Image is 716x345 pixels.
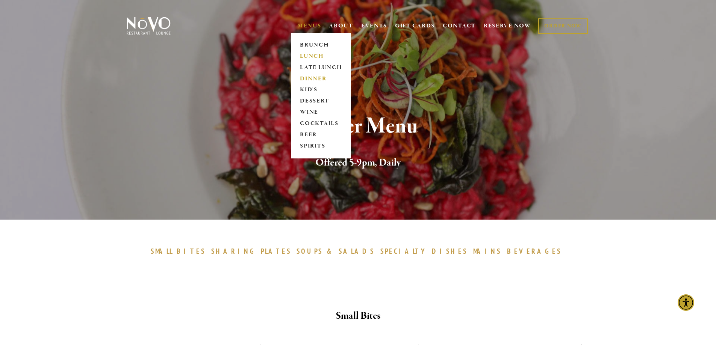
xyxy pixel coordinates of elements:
[678,294,694,311] div: Accessibility Menu
[298,96,345,107] a: DESSERT
[507,247,562,256] span: BEVERAGES
[298,39,345,51] a: BRUNCH
[380,247,471,256] a: SPECIALTYDISHES
[151,247,210,256] a: SMALLBITES
[298,107,345,118] a: WINE
[139,114,577,139] h1: Dinner Menu
[380,247,428,256] span: SPECIALTY
[484,19,531,33] a: RESERVE NOW
[261,247,291,256] span: PLATES
[298,130,345,141] a: BEER
[298,118,345,130] a: COCKTAILS
[139,155,577,171] h2: Offered 5-9pm, Daily
[298,141,345,152] a: SPIRITS
[395,19,435,33] a: GIFT CARDS
[211,247,257,256] span: SHARING
[297,247,378,256] a: SOUPS&SALADS
[177,247,206,256] span: BITES
[298,62,345,73] a: LATE LUNCH
[538,18,587,34] a: ORDER NOW
[298,22,321,30] a: MENUS
[336,309,380,322] strong: Small Bites
[473,247,505,256] a: MAINS
[329,22,353,30] a: ABOUT
[298,73,345,84] a: DINNER
[339,247,375,256] span: SALADS
[432,247,468,256] span: DISHES
[151,247,173,256] span: SMALL
[327,247,335,256] span: &
[297,247,323,256] span: SOUPS
[473,247,501,256] span: MAINS
[211,247,295,256] a: SHARINGPLATES
[298,51,345,62] a: LUNCH
[443,19,476,33] a: CONTACT
[507,247,566,256] a: BEVERAGES
[361,22,387,30] a: EVENTS
[298,84,345,96] a: KID'S
[125,17,172,35] img: Novo Restaurant &amp; Lounge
